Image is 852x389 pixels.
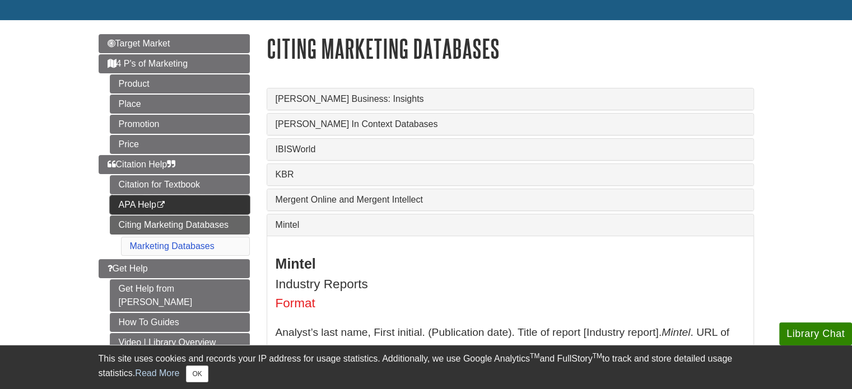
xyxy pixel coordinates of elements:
span: Citation Help [108,160,176,169]
i: Mintel [662,326,690,338]
a: How To Guides [110,313,250,332]
div: Guide Page Menu [99,34,250,352]
h4: Industry Reports [276,278,745,292]
h4: Format [276,297,745,311]
a: KBR [276,170,745,180]
sup: TM [593,352,602,360]
span: Get Help [108,264,148,273]
p: Analyst’s last name, First initial. (Publication date). Title of report [Industry report]. . URL ... [276,316,745,381]
a: Marketing Databases [130,241,215,251]
span: 4 P's of Marketing [108,59,188,68]
div: This site uses cookies and records your IP address for usage statistics. Additionally, we use Goo... [99,352,754,382]
sup: TM [530,352,539,360]
a: Citation Help [99,155,250,174]
a: Product [110,74,250,93]
a: Get Help from [PERSON_NAME] [110,279,250,312]
button: Close [186,365,208,382]
span: Target Market [108,39,170,48]
a: IBISWorld [276,144,745,154]
a: Promotion [110,115,250,134]
a: [PERSON_NAME] In Context Databases [276,119,745,129]
a: Place [110,95,250,114]
a: 4 P's of Marketing [99,54,250,73]
button: Library Chat [779,322,852,345]
strong: Mintel [276,256,316,271]
a: Citation for Textbook [110,175,250,194]
a: [PERSON_NAME] Business: Insights [276,94,745,104]
a: Read More [135,368,179,378]
a: Citing Marketing Databases [110,215,250,235]
a: Mintel [276,220,745,230]
a: APA Help [110,195,250,214]
a: Target Market [99,34,250,53]
a: Get Help [99,259,250,278]
a: Video | Library Overview [110,333,250,352]
h1: Citing Marketing Databases [267,34,754,63]
i: This link opens in a new window [156,201,166,209]
a: Price [110,135,250,154]
a: Mergent Online and Mergent Intellect [276,195,745,205]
